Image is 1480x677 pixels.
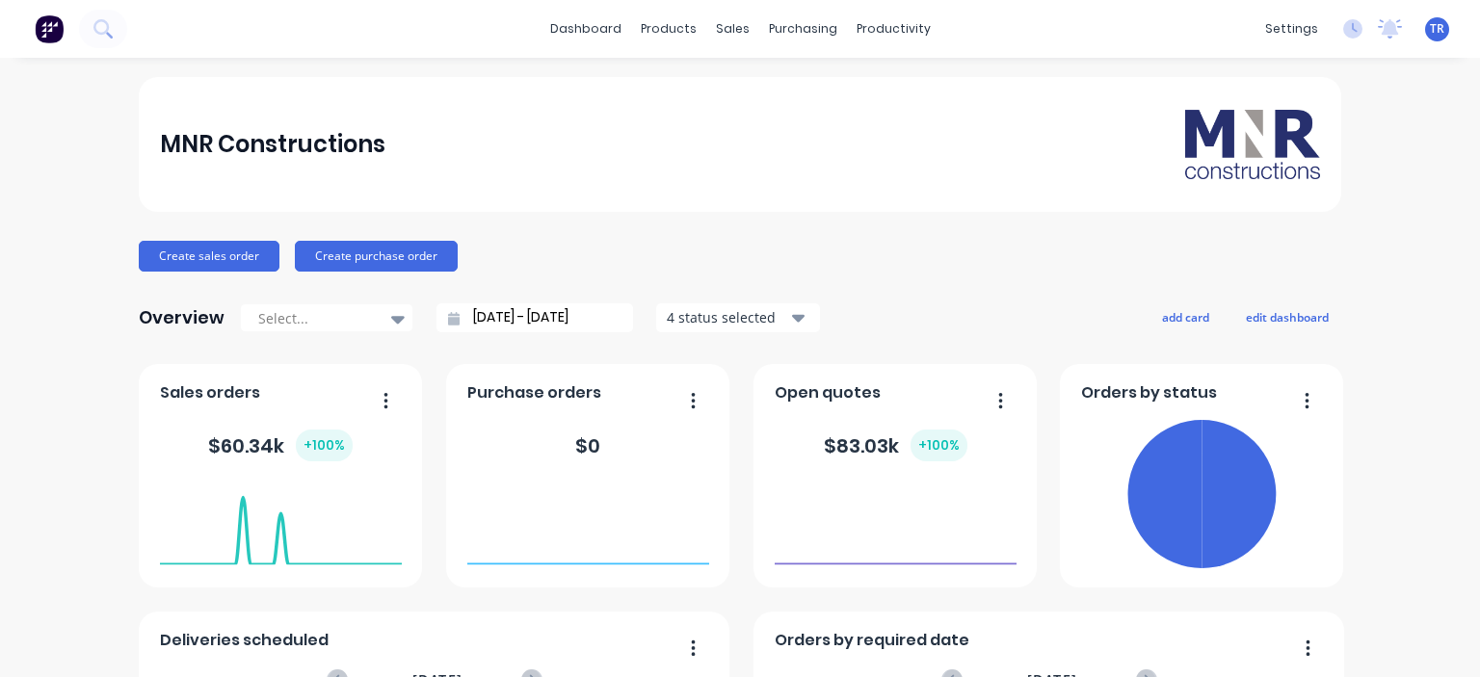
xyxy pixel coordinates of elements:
[631,14,706,43] div: products
[656,303,820,332] button: 4 status selected
[467,381,601,404] span: Purchase orders
[759,14,847,43] div: purchasing
[1430,20,1444,38] span: TR
[1081,381,1217,404] span: Orders by status
[775,381,881,404] span: Open quotes
[296,430,353,461] div: + 100 %
[139,241,279,272] button: Create sales order
[575,431,600,460] div: $ 0
[139,299,225,337] div: Overview
[160,125,385,164] div: MNR Constructions
[1233,304,1341,329] button: edit dashboard
[775,629,969,652] span: Orders by required date
[1185,110,1320,179] img: MNR Constructions
[295,241,458,272] button: Create purchase order
[847,14,940,43] div: productivity
[35,14,64,43] img: Factory
[911,430,967,461] div: + 100 %
[1255,14,1328,43] div: settings
[160,381,260,404] span: Sales orders
[667,307,788,327] div: 4 status selected
[541,14,631,43] a: dashboard
[824,430,967,461] div: $ 83.03k
[706,14,759,43] div: sales
[208,430,353,461] div: $ 60.34k
[1150,304,1222,329] button: add card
